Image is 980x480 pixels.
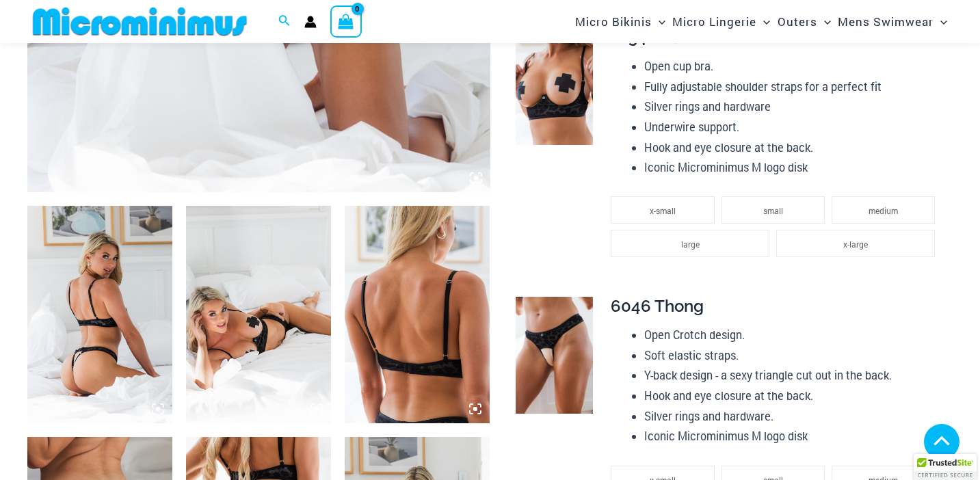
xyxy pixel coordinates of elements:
[869,205,898,216] span: medium
[27,206,172,423] img: Nights Fall Silver Leopard 1036 Bra 6046 Thong
[778,4,817,39] span: Outers
[516,28,594,145] img: Nights Fall Silver Leopard 1036 Bra
[817,4,831,39] span: Menu Toggle
[763,205,783,216] span: small
[516,297,594,414] img: Nights Fall Silver Leopard 6046 Thong
[611,196,714,224] li: x-small
[669,4,773,39] a: Micro LingerieMenu ToggleMenu Toggle
[304,16,317,28] a: Account icon link
[650,205,676,216] span: x-small
[774,4,834,39] a: OutersMenu ToggleMenu Toggle
[644,426,942,446] li: Iconic Microminimus M logo disk
[330,5,362,37] a: View Shopping Cart, empty
[570,2,953,41] nav: Site Navigation
[644,406,942,427] li: Silver rings and hardware.
[644,345,942,366] li: Soft elastic straps.
[914,454,977,480] div: TrustedSite Certified
[776,230,935,257] li: x-large
[644,56,942,77] li: Open cup bra.
[756,4,770,39] span: Menu Toggle
[345,206,490,423] img: Nights Fall Silver Leopard 1036 Bra
[611,230,769,257] li: large
[186,206,331,423] img: Nights Fall Silver Leopard 1036 Bra 6046 Thong
[644,386,942,406] li: Hook and eye closure at the back.
[933,4,947,39] span: Menu Toggle
[644,325,942,345] li: Open Crotch design.
[575,4,652,39] span: Micro Bikinis
[27,6,252,37] img: MM SHOP LOGO FLAT
[834,4,951,39] a: Mens SwimwearMenu ToggleMenu Toggle
[681,239,700,250] span: large
[644,96,942,117] li: Silver rings and hardware
[644,117,942,137] li: Underwire support.
[572,4,669,39] a: Micro BikinisMenu ToggleMenu Toggle
[644,137,942,158] li: Hook and eye closure at the back.
[843,239,868,250] span: x-large
[611,296,704,316] span: 6046 Thong
[652,4,665,39] span: Menu Toggle
[644,157,942,178] li: Iconic Microminimus M logo disk
[832,196,935,224] li: medium
[278,13,291,31] a: Search icon link
[721,196,825,224] li: small
[672,4,756,39] span: Micro Lingerie
[644,77,942,97] li: Fully adjustable shoulder straps for a perfect fit
[644,365,942,386] li: Y-back design - a sexy triangle cut out in the back.
[838,4,933,39] span: Mens Swimwear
